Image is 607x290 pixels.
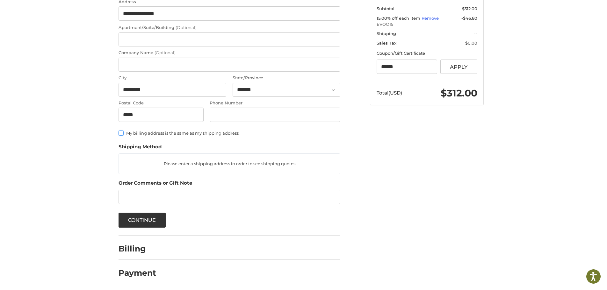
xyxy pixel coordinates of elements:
[210,100,340,106] label: Phone Number
[119,25,340,31] label: Apartment/Suite/Building
[119,100,204,106] label: Postal Code
[462,6,477,11] span: $312.00
[119,180,192,190] legend: Order Comments
[119,50,340,56] label: Company Name
[377,21,477,28] span: EVOO15
[119,244,156,254] h2: Billing
[73,8,81,16] button: Open LiveChat chat widget
[9,10,72,15] p: We're away right now. Please check back later!
[377,31,396,36] span: Shipping
[377,60,437,74] input: Gift Certificate or Coupon Code
[441,87,477,99] span: $312.00
[119,75,226,81] label: City
[461,16,477,21] span: -$46.80
[377,40,396,46] span: Sales Tax
[422,16,439,21] a: Remove
[440,60,477,74] button: Apply
[119,268,156,278] h2: Payment
[119,213,166,228] button: Continue
[233,75,340,81] label: State/Province
[176,25,197,30] small: (Optional)
[474,31,477,36] span: --
[119,143,162,153] legend: Shipping Method
[377,16,422,21] span: 15.00% off each item
[465,40,477,46] span: $0.00
[377,50,477,57] div: Coupon/Gift Certificate
[155,50,176,55] small: (Optional)
[119,158,340,170] p: Please enter a shipping address in order to see shipping quotes
[119,131,340,136] label: My billing address is the same as my shipping address.
[377,6,394,11] span: Subtotal
[377,90,402,96] span: Total (USD)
